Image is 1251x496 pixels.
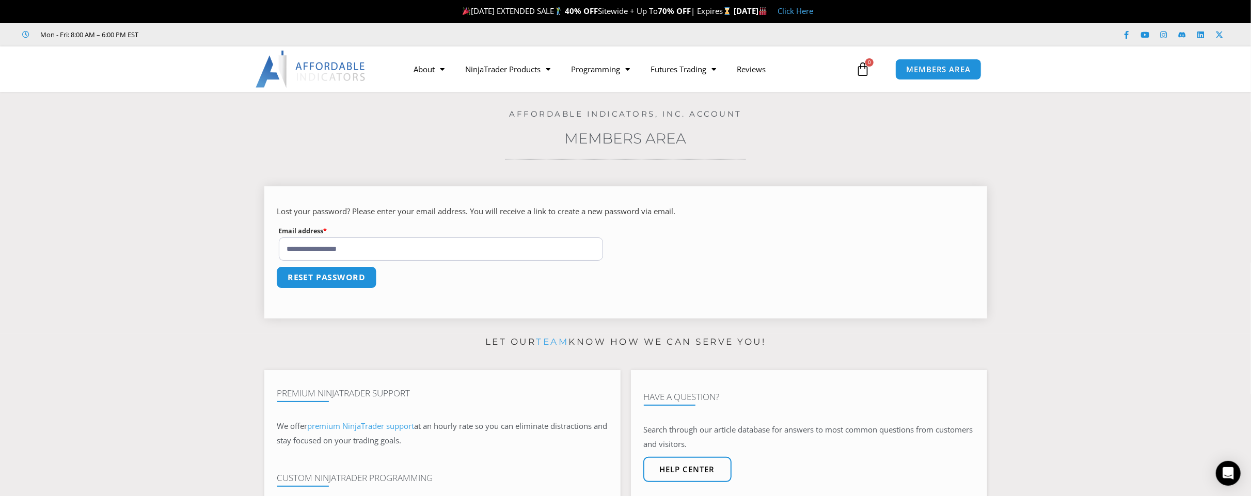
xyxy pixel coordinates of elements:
[660,466,715,473] span: Help center
[509,109,742,119] a: Affordable Indicators, Inc. Account
[277,388,608,398] h4: Premium NinjaTrader Support
[840,54,885,84] a: 0
[865,58,874,67] span: 0
[463,7,470,15] img: 🎉
[1216,461,1241,486] div: Open Intercom Messenger
[734,6,767,16] strong: [DATE]
[778,6,813,16] a: Click Here
[906,66,971,73] span: MEMBERS AREA
[895,59,981,80] a: MEMBERS AREA
[264,334,987,350] p: Let our know how we can serve you!
[277,473,608,483] h4: Custom NinjaTrader Programming
[536,337,568,347] a: team
[276,266,376,289] button: Reset password
[759,7,767,15] img: 🏭
[565,6,598,16] strong: 40% OFF
[277,421,608,445] span: at an hourly rate so you can eliminate distractions and stay focused on your trading goals.
[555,7,562,15] img: 🏌️‍♂️
[277,421,308,431] span: We offer
[277,204,974,219] p: Lost your password? Please enter your email address. You will receive a link to create a new pass...
[723,7,731,15] img: ⌛
[279,225,604,237] label: Email address
[644,392,974,402] h4: Have A Question?
[455,57,561,81] a: NinjaTrader Products
[644,423,974,452] p: Search through our article database for answers to most common questions from customers and visit...
[643,457,732,482] a: Help center
[658,6,691,16] strong: 70% OFF
[38,28,139,41] span: Mon - Fri: 8:00 AM – 6:00 PM EST
[404,57,853,81] nav: Menu
[153,29,308,40] iframe: Customer reviews powered by Trustpilot
[404,57,455,81] a: About
[561,57,641,81] a: Programming
[641,57,727,81] a: Futures Trading
[727,57,777,81] a: Reviews
[460,6,734,16] span: [DATE] EXTENDED SALE Sitewide + Up To | Expires
[565,130,687,147] a: Members Area
[256,51,367,88] img: LogoAI | Affordable Indicators – NinjaTrader
[308,421,415,431] a: premium NinjaTrader support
